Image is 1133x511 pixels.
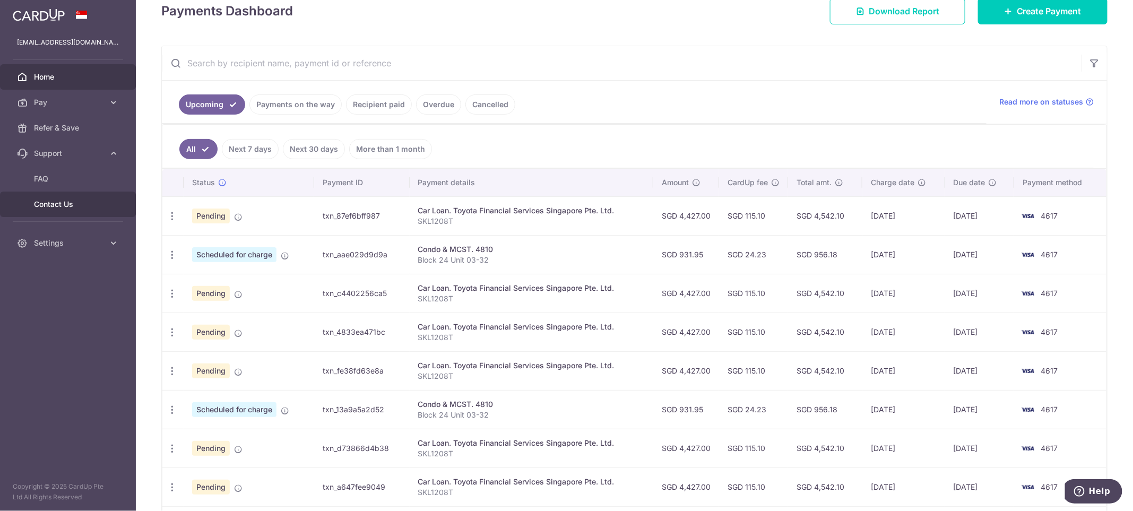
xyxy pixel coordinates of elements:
img: Bank Card [1017,210,1039,222]
a: Read more on statuses [999,97,1094,107]
a: Upcoming [179,94,245,115]
td: SGD 4,542.10 [788,467,862,506]
a: Payments on the way [249,94,342,115]
a: More than 1 month [349,139,432,159]
td: SGD 115.10 [719,313,788,351]
td: txn_87ef6bff987 [314,196,410,235]
p: SKL1208T [418,216,645,227]
td: SGD 24.23 [719,390,788,429]
td: [DATE] [945,196,1014,235]
a: Cancelled [465,94,515,115]
span: 4617 [1041,405,1058,414]
img: Bank Card [1017,248,1039,261]
td: SGD 956.18 [788,235,862,274]
div: Car Loan. Toyota Financial Services Singapore Pte. Ltd. [418,322,645,332]
div: Car Loan. Toyota Financial Services Singapore Pte. Ltd. [418,283,645,293]
div: Car Loan. Toyota Financial Services Singapore Pte. Ltd. [418,477,645,487]
td: SGD 4,427.00 [653,429,719,467]
td: SGD 931.95 [653,390,719,429]
td: SGD 115.10 [719,467,788,506]
td: txn_fe38fd63e8a [314,351,410,390]
td: [DATE] [862,467,945,506]
td: [DATE] [862,429,945,467]
td: [DATE] [862,235,945,274]
div: Car Loan. Toyota Financial Services Singapore Pte. Ltd. [418,205,645,216]
span: Contact Us [34,199,104,210]
td: [DATE] [862,390,945,429]
span: Amount [662,177,689,188]
span: Charge date [871,177,914,188]
td: txn_13a9a5a2d52 [314,390,410,429]
td: [DATE] [945,235,1014,274]
th: Payment ID [314,169,410,196]
td: SGD 4,427.00 [653,196,719,235]
p: Block 24 Unit 03-32 [418,410,645,420]
td: SGD 4,542.10 [788,351,862,390]
img: Bank Card [1017,287,1039,300]
span: CardUp fee [728,177,768,188]
img: Bank Card [1017,481,1039,493]
td: txn_c4402256ca5 [314,274,410,313]
span: 4617 [1041,250,1058,259]
span: Scheduled for charge [192,402,276,417]
p: SKL1208T [418,487,645,498]
td: SGD 4,542.10 [788,429,862,467]
span: Pending [192,441,230,456]
span: Support [34,148,104,159]
span: 4617 [1041,327,1058,336]
span: 4617 [1041,211,1058,220]
span: 4617 [1041,289,1058,298]
td: SGD 24.23 [719,235,788,274]
td: [DATE] [945,351,1014,390]
img: Bank Card [1017,365,1039,377]
div: Car Loan. Toyota Financial Services Singapore Pte. Ltd. [418,438,645,448]
span: Scheduled for charge [192,247,276,262]
td: [DATE] [945,313,1014,351]
td: [DATE] [945,467,1014,506]
a: Next 30 days [283,139,345,159]
div: Car Loan. Toyota Financial Services Singapore Pte. Ltd. [418,360,645,371]
td: [DATE] [862,196,945,235]
td: SGD 4,427.00 [653,274,719,313]
img: CardUp [13,8,65,21]
span: 4617 [1041,366,1058,375]
td: SGD 4,542.10 [788,196,862,235]
td: SGD 4,427.00 [653,313,719,351]
span: Settings [34,238,104,248]
p: [EMAIL_ADDRESS][DOMAIN_NAME] [17,37,119,48]
input: Search by recipient name, payment id or reference [162,46,1082,80]
span: Read more on statuses [999,97,1084,107]
a: Overdue [416,94,461,115]
td: [DATE] [862,274,945,313]
td: SGD 4,542.10 [788,274,862,313]
p: Block 24 Unit 03-32 [418,255,645,265]
a: Next 7 days [222,139,279,159]
td: SGD 4,427.00 [653,467,719,506]
img: Bank Card [1017,326,1039,339]
td: SGD 956.18 [788,390,862,429]
h4: Payments Dashboard [161,2,293,21]
div: Condo & MCST. 4810 [418,244,645,255]
th: Payment method [1014,169,1106,196]
td: SGD 931.95 [653,235,719,274]
span: Status [192,177,215,188]
span: FAQ [34,174,104,184]
td: SGD 4,427.00 [653,351,719,390]
img: Bank Card [1017,442,1039,455]
td: txn_aae029d9d9a [314,235,410,274]
span: Home [34,72,104,82]
td: [DATE] [945,390,1014,429]
td: [DATE] [862,313,945,351]
img: Bank Card [1017,403,1039,416]
span: Pending [192,209,230,223]
p: SKL1208T [418,448,645,459]
span: Pending [192,286,230,301]
span: Download Report [869,5,939,18]
span: Refer & Save [34,123,104,133]
td: txn_4833ea471bc [314,313,410,351]
span: 4617 [1041,482,1058,491]
iframe: Opens a widget where you can find more information [1065,479,1122,506]
td: txn_a647fee9049 [314,467,410,506]
td: SGD 115.10 [719,351,788,390]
